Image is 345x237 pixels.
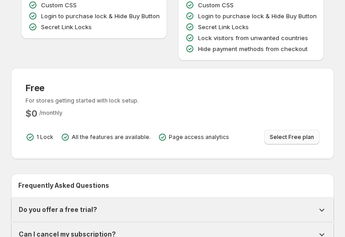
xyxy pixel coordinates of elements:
[169,134,229,141] p: Page access analytics
[41,0,77,10] p: Custom CSS
[270,134,314,141] span: Select Free plan
[72,134,151,141] p: All the features are available.
[37,134,53,141] p: 1 Lock
[264,130,319,144] button: Select Free plan
[41,22,92,31] p: Secret Link Locks
[26,82,139,93] h3: Free
[198,22,249,31] p: Secret Link Locks
[198,11,317,21] p: Login to purchase lock & Hide Buy Button
[39,109,63,116] span: / monthly
[41,11,160,21] p: Login to purchase lock & Hide Buy Button
[26,97,139,104] p: For stores getting started with lock setup.
[198,0,234,10] p: Custom CSS
[18,181,327,190] h2: Frequently Asked Questions
[19,205,97,214] h1: Do you offer a free trial?
[198,44,308,53] p: Hide payment methods from checkout
[198,33,308,42] p: Lock visitors from unwanted countries
[26,108,37,119] h2: $ 0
